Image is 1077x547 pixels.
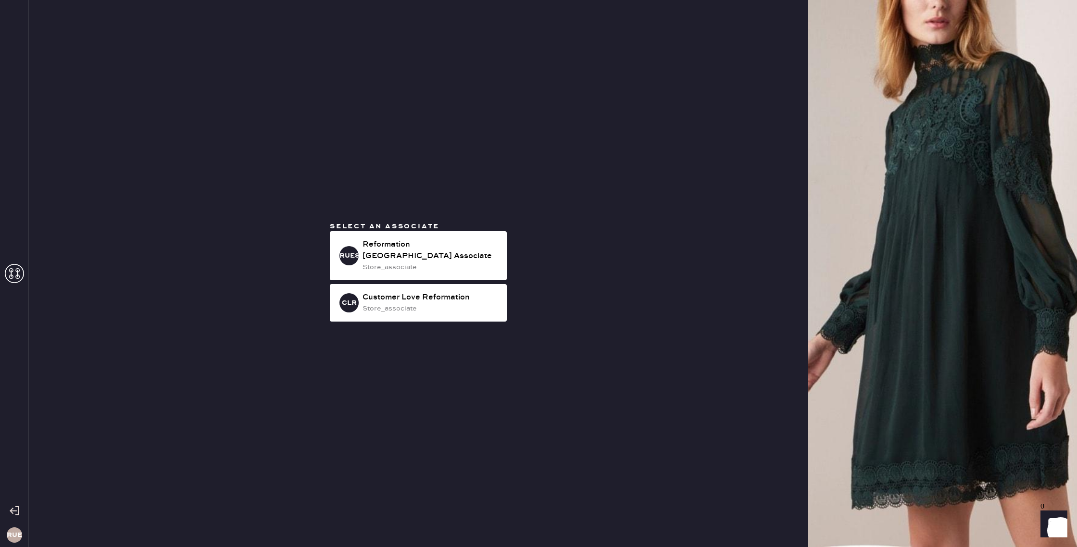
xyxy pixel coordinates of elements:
[363,239,499,262] div: Reformation [GEOGRAPHIC_DATA] Associate
[1031,504,1073,545] iframe: Front Chat
[339,252,359,259] h3: RUESA
[363,303,499,314] div: store_associate
[330,222,439,231] span: Select an associate
[342,299,357,306] h3: CLR
[363,262,499,273] div: store_associate
[363,292,499,303] div: Customer Love Reformation
[7,532,22,538] h3: RUES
